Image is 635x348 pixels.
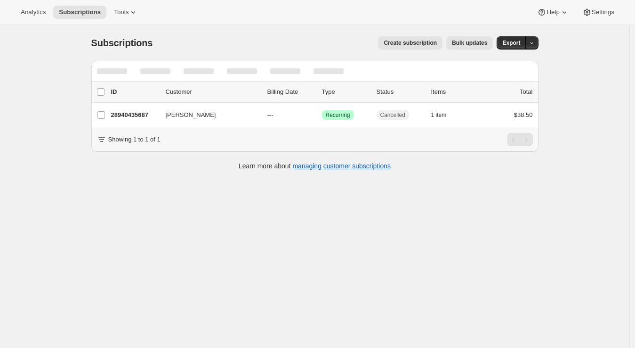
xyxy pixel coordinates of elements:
span: Subscriptions [91,38,153,48]
span: Settings [592,8,614,16]
div: Items [431,87,478,97]
button: Help [531,6,574,19]
a: managing customer subscriptions [292,162,391,170]
button: 1 item [431,108,457,122]
p: ID [111,87,158,97]
p: 28940435687 [111,110,158,120]
span: Tools [114,8,129,16]
button: Bulk updates [446,36,493,50]
span: Create subscription [384,39,437,47]
button: Analytics [15,6,51,19]
span: Recurring [326,111,350,119]
span: Bulk updates [452,39,487,47]
span: --- [267,111,273,118]
button: [PERSON_NAME] [160,108,254,123]
div: Type [322,87,369,97]
span: Export [502,39,520,47]
span: Cancelled [380,111,405,119]
nav: Pagination [507,133,533,146]
span: Help [547,8,559,16]
p: Status [377,87,424,97]
button: Tools [108,6,144,19]
p: Showing 1 to 1 of 1 [108,135,161,144]
div: IDCustomerBilling DateTypeStatusItemsTotal [111,87,533,97]
button: Create subscription [378,36,442,50]
button: Settings [577,6,620,19]
span: 1 item [431,111,447,119]
span: $38.50 [514,111,533,118]
button: Subscriptions [53,6,106,19]
span: [PERSON_NAME] [166,110,216,120]
span: Analytics [21,8,46,16]
button: Export [497,36,526,50]
p: Billing Date [267,87,314,97]
p: Learn more about [239,161,391,171]
p: Customer [166,87,260,97]
span: Subscriptions [59,8,101,16]
p: Total [520,87,532,97]
div: 28940435687[PERSON_NAME]---SuccessRecurringCancelled1 item$38.50 [111,108,533,122]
